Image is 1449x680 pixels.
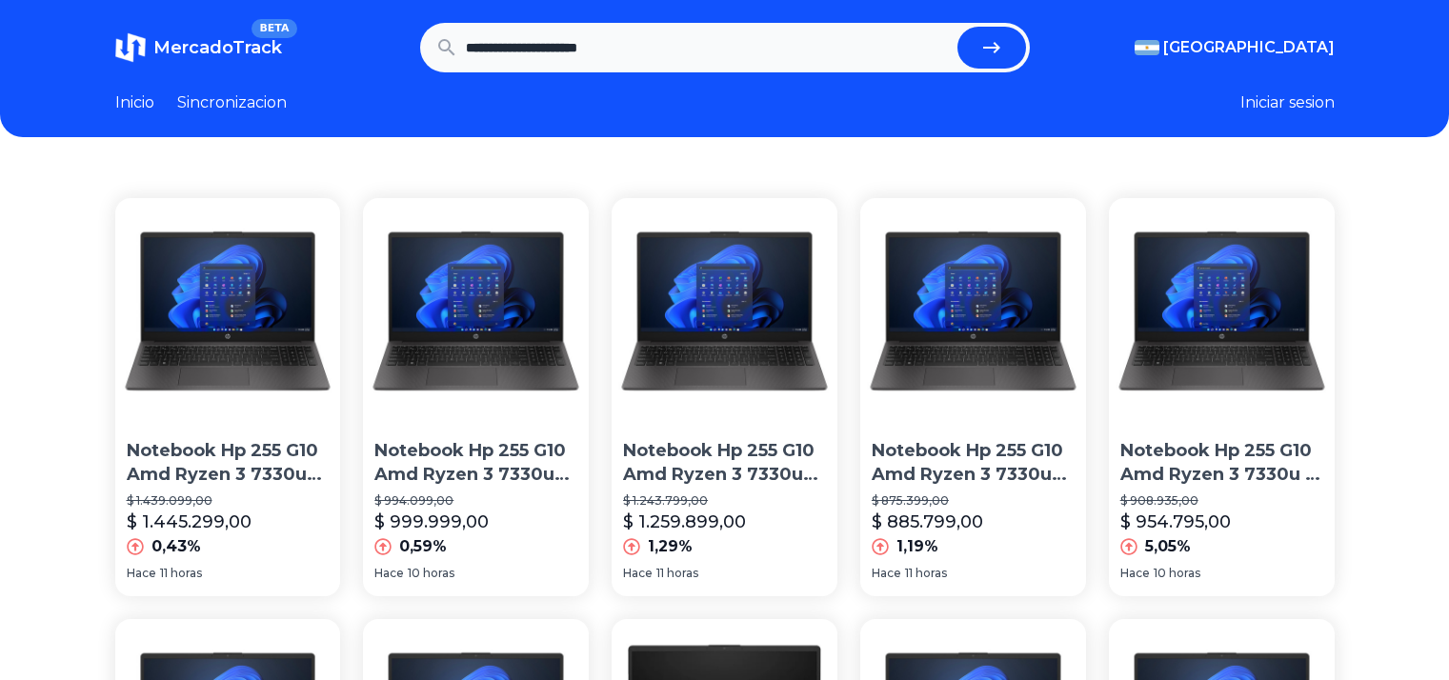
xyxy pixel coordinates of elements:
[872,566,901,581] span: Hace
[612,198,837,596] a: Notebook Hp 255 G10 Amd Ryzen 3 7330u 32 Gb Ddr4 1 Tb Ssd 39.6 Cm (15.6 ) 1366x768px Radeon Graph...
[623,509,746,535] p: $ 1.259.899,00
[623,566,653,581] span: Hace
[896,535,938,558] p: 1,19%
[127,509,252,535] p: $ 1.445.299,00
[115,32,146,63] img: MercadoTrack
[153,37,282,58] span: MercadoTrack
[860,198,1086,596] a: Notebook Hp 255 G10 Amd Ryzen 3 7330u 16 Gb Ddr4 512 Gb Ssd 39.6 Cm (15.6 ) 1366x768px Radeon Gra...
[1109,198,1335,424] img: Notebook Hp 255 G10 Amd Ryzen 3 7330u 8 Gb Ddr4 512 Gb Ssd 39.6 Cm (15.6 ) 1366x768px Radeon Grap...
[115,91,154,114] a: Inicio
[1135,36,1335,59] button: [GEOGRAPHIC_DATA]
[905,566,947,581] span: 11 horas
[127,493,330,509] p: $ 1.439.099,00
[374,566,404,581] span: Hace
[374,509,489,535] p: $ 999.999,00
[374,493,577,509] p: $ 994.099,00
[1120,493,1323,509] p: $ 908.935,00
[623,439,826,487] p: Notebook Hp 255 G10 Amd Ryzen 3 7330u 32 Gb Ddr4 1 Tb Ssd 39.6 Cm (15.6 ) 1366x768px Radeon Graph...
[648,535,693,558] p: 1,29%
[374,439,577,487] p: Notebook Hp 255 G10 Amd Ryzen 3 7330u 16 Gb Ddr4 1 Tb Ssd 39.6 Cm (15.6 ) 1366x768px Radeon Graph...
[612,198,837,424] img: Notebook Hp 255 G10 Amd Ryzen 3 7330u 32 Gb Ddr4 1 Tb Ssd 39.6 Cm (15.6 ) 1366x768px Radeon Graph...
[872,509,983,535] p: $ 885.799,00
[127,566,156,581] span: Hace
[1145,535,1191,558] p: 5,05%
[399,535,447,558] p: 0,59%
[623,493,826,509] p: $ 1.243.799,00
[252,19,296,38] span: BETA
[1109,198,1335,596] a: Notebook Hp 255 G10 Amd Ryzen 3 7330u 8 Gb Ddr4 512 Gb Ssd 39.6 Cm (15.6 ) 1366x768px Radeon Grap...
[656,566,698,581] span: 11 horas
[115,198,341,424] img: Notebook Hp 255 G10 Amd Ryzen 3 7330u 32 Gb Ddr4 1 Tb Ssd 39.6 Cm (15.6 ) 1366x768px Radeon Graph...
[177,91,287,114] a: Sincronizacion
[1163,36,1335,59] span: [GEOGRAPHIC_DATA]
[127,439,330,487] p: Notebook Hp 255 G10 Amd Ryzen 3 7330u 32 Gb Ddr4 1 Tb Ssd 39.6 Cm (15.6 ) 1366x768px Radeon Graph...
[872,439,1075,487] p: Notebook Hp 255 G10 Amd Ryzen 3 7330u 16 Gb Ddr4 512 Gb Ssd 39.6 Cm (15.6 ) 1366x768px Radeon Gra...
[151,535,201,558] p: 0,43%
[1120,509,1231,535] p: $ 954.795,00
[363,198,589,596] a: Notebook Hp 255 G10 Amd Ryzen 3 7330u 16 Gb Ddr4 1 Tb Ssd 39.6 Cm (15.6 ) 1366x768px Radeon Graph...
[1120,566,1150,581] span: Hace
[860,198,1086,424] img: Notebook Hp 255 G10 Amd Ryzen 3 7330u 16 Gb Ddr4 512 Gb Ssd 39.6 Cm (15.6 ) 1366x768px Radeon Gra...
[408,566,454,581] span: 10 horas
[115,32,282,63] a: MercadoTrackBETA
[115,198,341,596] a: Notebook Hp 255 G10 Amd Ryzen 3 7330u 32 Gb Ddr4 1 Tb Ssd 39.6 Cm (15.6 ) 1366x768px Radeon Graph...
[160,566,202,581] span: 11 horas
[872,493,1075,509] p: $ 875.399,00
[1154,566,1200,581] span: 10 horas
[1135,40,1159,55] img: Argentina
[1120,439,1323,487] p: Notebook Hp 255 G10 Amd Ryzen 3 7330u 8 Gb Ddr4 512 Gb Ssd 39.6 Cm (15.6 ) 1366x768px Radeon Grap...
[1240,91,1335,114] button: Iniciar sesion
[363,198,589,424] img: Notebook Hp 255 G10 Amd Ryzen 3 7330u 16 Gb Ddr4 1 Tb Ssd 39.6 Cm (15.6 ) 1366x768px Radeon Graph...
